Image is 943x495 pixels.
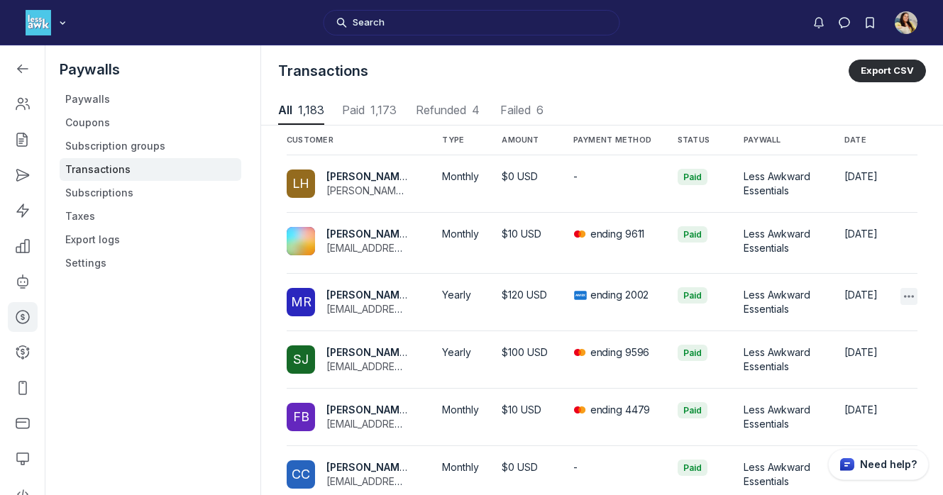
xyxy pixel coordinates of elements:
[832,10,857,35] button: Direct messages
[849,60,926,82] button: Export CSV
[298,103,324,117] span: 1,183
[744,227,822,255] div: Less Awkward Essentials
[844,345,878,360] div: [DATE]
[278,104,324,116] span: All
[292,175,309,192] div: LH
[326,184,570,196] span: [PERSON_NAME][EMAIL_ADDRESS][DOMAIN_NAME]
[472,103,480,117] span: 4
[844,403,878,417] div: [DATE]
[678,287,707,304] span: Paid
[60,135,241,157] a: Subscription groups
[324,10,620,35] button: Search
[590,227,645,241] p: ending 9611
[678,169,707,185] span: Paid
[326,404,409,416] span: [PERSON_NAME]
[536,103,544,117] span: 6
[442,169,479,184] div: Monthly
[287,460,419,489] div: CC[PERSON_NAME][EMAIL_ADDRESS][DOMAIN_NAME]
[744,135,781,145] span: PAYWALL
[370,103,397,117] span: 1,173
[60,88,241,111] a: Paywalls
[326,170,409,182] span: [PERSON_NAME]
[678,460,707,476] span: Paid
[442,403,479,417] div: Monthly
[442,135,464,145] span: TYPE
[326,461,409,473] span: [PERSON_NAME]
[806,10,832,35] button: Notifications
[502,345,550,360] div: $100 USD
[502,227,550,241] div: $10 USD
[502,135,539,145] span: AMOUNT
[326,418,490,430] span: [EMAIL_ADDRESS][DOMAIN_NAME]
[590,345,650,360] p: ending 9596
[26,10,51,35] img: Less Awkward Hub logo
[60,205,241,228] a: Taxes
[502,460,550,474] div: $0 USD
[60,252,241,274] a: Settings
[414,104,482,116] span: Refunded
[60,158,241,181] a: Transactions
[502,169,550,184] div: $0 USD
[442,227,479,241] div: Monthly
[60,60,241,79] h5: Paywalls
[442,288,479,302] div: Yearly
[502,403,550,417] div: $10 USD
[287,227,419,255] div: JW[PERSON_NAME][EMAIL_ADDRESS][DOMAIN_NAME]
[502,288,550,302] div: $120 USD
[291,294,311,311] div: MR
[26,9,70,37] button: Less Awkward Hub logo
[678,345,707,361] span: Paid
[442,460,479,474] div: Monthly
[60,111,241,134] a: Coupons
[860,457,917,472] p: Need help?
[744,288,822,316] div: Less Awkward Essentials
[844,135,866,145] span: DATE
[278,61,837,81] h1: Transactions
[341,104,397,116] span: Paid
[573,135,651,145] span: PAYMENT METHOD
[499,96,544,125] button: Failed6
[744,169,822,198] div: Less Awkward Essentials
[287,403,419,431] div: FB[PERSON_NAME][EMAIL_ADDRESS][DOMAIN_NAME]
[678,135,710,145] span: STATUS
[287,169,419,198] div: LH[PERSON_NAME][PERSON_NAME][EMAIL_ADDRESS][DOMAIN_NAME]
[828,449,929,480] button: Circle support widget
[293,408,309,426] div: FB
[844,169,878,184] div: [DATE]
[744,403,822,431] div: Less Awkward Essentials
[326,242,490,254] span: [EMAIL_ADDRESS][DOMAIN_NAME]
[287,135,333,145] span: CUSTOMER
[326,360,490,372] span: [EMAIL_ADDRESS][DOMAIN_NAME]
[590,288,649,302] p: ending 2002
[678,226,707,243] span: Paid
[293,351,309,368] div: SJ
[326,346,409,358] span: [PERSON_NAME]
[573,169,655,184] div: -
[844,288,878,302] div: [DATE]
[287,288,419,316] div: MR[PERSON_NAME][EMAIL_ADDRESS][DOMAIN_NAME]
[326,289,409,301] span: [PERSON_NAME]
[573,460,655,474] div: -
[678,402,707,418] span: Paid
[499,104,544,116] span: Failed
[857,10,883,35] button: Bookmarks
[744,345,822,374] div: Less Awkward Essentials
[414,96,482,125] button: Refunded4
[895,11,917,34] button: User menu options
[326,475,490,487] span: [EMAIL_ADDRESS][DOMAIN_NAME]
[292,466,310,483] div: CC
[442,345,479,360] div: Yearly
[278,96,324,125] button: All1,183
[287,345,419,374] div: SJ[PERSON_NAME][EMAIL_ADDRESS][DOMAIN_NAME]
[60,182,241,204] a: Subscriptions
[341,96,397,125] button: Paid1,173
[744,460,822,489] div: Less Awkward Essentials
[590,403,651,417] p: ending 4479
[326,228,409,240] span: [PERSON_NAME]
[844,227,878,241] div: [DATE]
[60,228,241,251] a: Export logs
[326,303,490,315] span: [EMAIL_ADDRESS][DOMAIN_NAME]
